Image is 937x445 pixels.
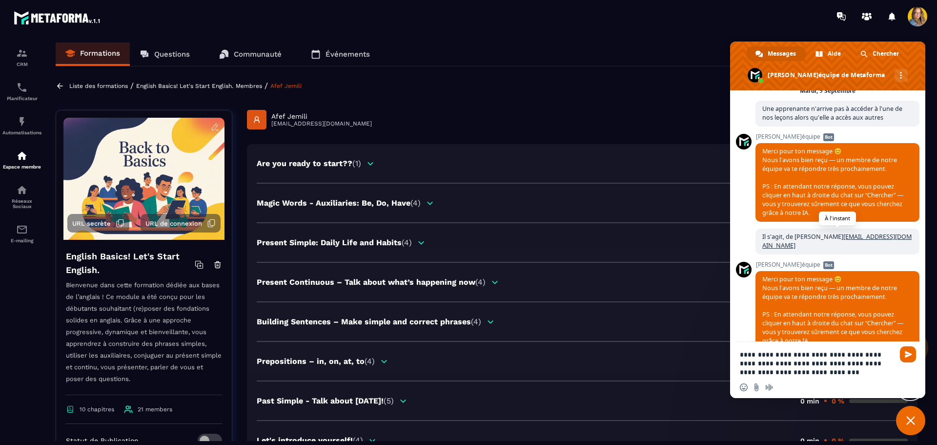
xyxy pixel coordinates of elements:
div: Autres canaux [895,69,908,82]
p: Statut de Publication [66,437,139,445]
a: schedulerschedulerPlanificateur [2,74,41,108]
img: scheduler [16,82,28,93]
p: Réseaux Sociaux [2,198,41,209]
p: Present Simple: Daily Life and Habits [257,238,412,247]
p: Communauté [234,50,282,59]
p: Espace membre [2,164,41,170]
p: [EMAIL_ADDRESS][DOMAIN_NAME] [271,120,372,127]
a: automationsautomationsAutomatisations [2,108,41,143]
p: Automatisations [2,130,41,135]
img: logo [14,9,102,26]
p: Événements [326,50,370,59]
p: Present Continuous – Talk about what’s happening now [257,277,486,287]
img: formation [16,47,28,59]
span: 21 members [138,406,172,413]
div: Mardi, 9 Septembre [800,88,856,94]
p: 0 % [832,437,844,445]
a: formationformationCRM [2,40,41,74]
span: Chercher [873,46,899,61]
img: automations [16,150,28,162]
a: Événements [301,42,380,66]
a: Membres [236,83,262,89]
img: email [16,224,28,235]
span: (4) [471,317,481,326]
p: Questions [154,50,190,59]
span: (4) [410,198,421,208]
img: background [63,118,224,240]
a: social-networksocial-networkRéseaux Sociaux [2,177,41,216]
span: / [130,81,134,90]
div: Fermer le chat [896,406,925,435]
p: Let's introduce yourself! [257,436,363,445]
p: CRM [2,62,41,67]
span: Messages [768,46,796,61]
span: / [265,81,268,90]
span: [PERSON_NAME]équipe [755,133,919,140]
span: (5) [384,396,394,405]
a: Afef Jemili [270,83,302,89]
span: Merci pour ton message 😊 Nous l’avons bien reçu — un membre de notre équipe va te répondre très p... [762,275,903,345]
span: (4) [353,436,363,445]
span: (4) [402,238,412,247]
p: Planificateur [2,96,41,101]
span: (4) [365,357,375,366]
img: social-network [16,184,28,196]
div: Aide [807,46,851,61]
span: Envoyer un fichier [753,383,760,391]
span: Bot [823,133,834,141]
span: Il s'agit, de [PERSON_NAME] [762,233,912,250]
h4: English Basics! Let's Start English. [66,250,195,277]
span: Aide [828,46,841,61]
span: Message audio [765,383,773,391]
p: 0 % [832,397,844,405]
button: URL de connexion [141,214,221,233]
span: [PERSON_NAME]équipe [755,261,919,268]
span: URL de connexion [145,220,202,227]
p: Afef Jemili [271,112,372,120]
span: (1) [352,159,361,168]
div: Chercher [852,46,909,61]
a: automationsautomationsEspace membre [2,143,41,177]
p: Magic Words - Auxiliaries: Be, Do, Have [257,198,421,208]
a: Questions [130,42,200,66]
span: Envoyer [900,346,916,362]
p: E-mailing [2,238,41,243]
button: URL secrète [67,214,129,233]
span: 10 chapitres [80,406,114,413]
a: Liste des formations [69,83,128,89]
p: 0 min [800,437,819,445]
a: [EMAIL_ADDRESS][DOMAIN_NAME] [762,233,912,250]
a: Communauté [209,42,291,66]
span: Une apprenante n'arrive pas à accéder à l'une de nos leçons alors qu'elle a accès aux autres [762,105,902,122]
div: Messages [747,46,806,61]
span: Insérer un emoji [740,383,748,391]
p: Prepositions – in, on, at, to [257,357,375,366]
span: Bot [823,261,834,269]
textarea: Entrez votre message... [740,350,894,377]
img: automations [16,116,28,127]
p: Bienvenue dans cette formation dédiée aux bases de l’anglais ! Ce module a été conçu pour les déb... [66,279,222,395]
a: Formations [56,42,130,66]
span: URL secrète [72,220,111,227]
span: Merci pour ton message 😊 Nous l’avons bien reçu — un membre de notre équipe va te répondre très p... [762,147,903,217]
span: (4) [475,277,486,287]
p: Past Simple - Talk about [DATE]! [257,396,394,405]
p: Building Sentences – Make simple and correct phrases [257,317,481,326]
p: 0 min [800,397,819,405]
a: emailemailE-mailing [2,216,41,251]
a: English Basics! Let's Start English. [136,83,233,89]
p: Formations [80,49,120,58]
p: Are you ready to start?? [257,159,361,168]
